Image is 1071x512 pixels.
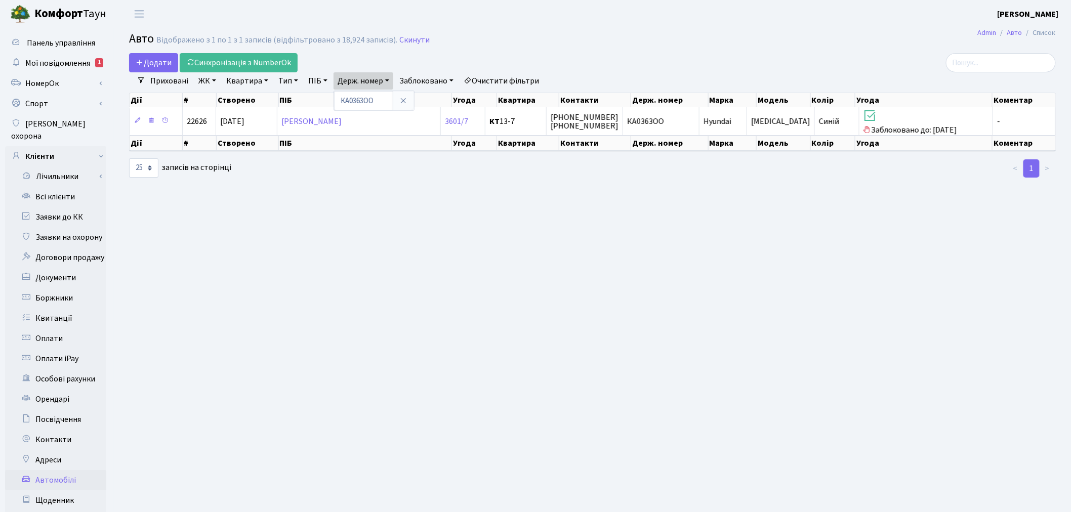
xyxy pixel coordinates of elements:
[1023,159,1040,178] a: 1
[709,136,757,151] th: Марка
[5,288,106,308] a: Боржники
[751,116,810,127] span: [MEDICAL_DATA]
[5,490,106,510] a: Щоденник
[130,93,183,107] th: Дії
[627,116,664,127] span: КА0363ОО
[129,30,154,48] span: Авто
[855,93,993,107] th: Угода
[5,114,106,146] a: [PERSON_NAME] охорона
[993,93,1056,107] th: Коментар
[5,470,106,490] a: Автомобілі
[551,112,619,132] span: [PHONE_NUMBER] [PHONE_NUMBER]
[998,8,1059,20] a: [PERSON_NAME]
[274,72,302,90] a: Тип
[5,247,106,268] a: Договори продажу
[5,227,106,247] a: Заявки на охорону
[5,430,106,450] a: Контакти
[811,136,856,151] th: Колір
[5,53,106,73] a: Мої повідомлення1
[631,93,709,107] th: Держ. номер
[5,369,106,389] a: Особові рахунки
[855,136,993,151] th: Угода
[146,72,192,90] a: Приховані
[129,53,178,72] a: Додати
[946,53,1056,72] input: Пошук...
[180,53,298,72] a: Синхронізація з NumberOk
[183,93,217,107] th: #
[281,116,342,127] a: [PERSON_NAME]
[819,116,839,127] span: Синій
[5,328,106,349] a: Оплати
[217,136,278,151] th: Створено
[5,94,106,114] a: Спорт
[127,6,152,22] button: Переключити навігацію
[399,35,430,45] a: Скинути
[5,187,106,207] a: Всі клієнти
[304,72,332,90] a: ПІБ
[395,72,458,90] a: Заблоковано
[279,93,452,107] th: ПІБ
[1022,27,1056,38] li: Список
[452,136,497,151] th: Угода
[452,93,497,107] th: Угода
[217,93,278,107] th: Створено
[998,9,1059,20] b: [PERSON_NAME]
[129,158,231,178] label: записів на сторінці
[757,136,810,151] th: Модель
[279,136,452,151] th: ПІБ
[5,207,106,227] a: Заявки до КК
[12,166,106,187] a: Лічильники
[5,146,106,166] a: Клієнти
[559,93,631,107] th: Контакти
[34,6,106,23] span: Таун
[5,268,106,288] a: Документи
[183,136,217,151] th: #
[194,72,220,90] a: ЖК
[5,409,106,430] a: Посвідчення
[963,22,1071,44] nav: breadcrumb
[27,37,95,49] span: Панель управління
[156,35,397,45] div: Відображено з 1 по 1 з 1 записів (відфільтровано з 18,924 записів).
[978,27,997,38] a: Admin
[222,72,272,90] a: Квартира
[863,108,989,136] span: Заблоковано до: [DATE]
[5,349,106,369] a: Оплати iPay
[497,93,559,107] th: Квартира
[136,57,172,68] span: Додати
[5,33,106,53] a: Панель управління
[5,450,106,470] a: Адреси
[811,93,856,107] th: Колір
[130,136,183,151] th: Дії
[997,116,1000,127] span: -
[1007,27,1022,38] a: Авто
[757,93,810,107] th: Модель
[709,93,757,107] th: Марка
[704,116,731,127] span: Hyundai
[5,308,106,328] a: Квитанції
[10,4,30,24] img: logo.png
[129,158,158,178] select: записів на сторінці
[5,73,106,94] a: НомерОк
[220,116,244,127] span: [DATE]
[334,72,393,90] a: Держ. номер
[489,117,542,125] span: 13-7
[5,389,106,409] a: Орендарі
[25,58,90,69] span: Мої повідомлення
[993,136,1056,151] th: Коментар
[489,116,500,127] b: КТ
[497,136,559,151] th: Квартира
[95,58,103,67] div: 1
[187,116,207,127] span: 22626
[445,116,468,127] a: 3601/7
[34,6,83,22] b: Комфорт
[460,72,543,90] a: Очистити фільтри
[631,136,709,151] th: Держ. номер
[559,136,631,151] th: Контакти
